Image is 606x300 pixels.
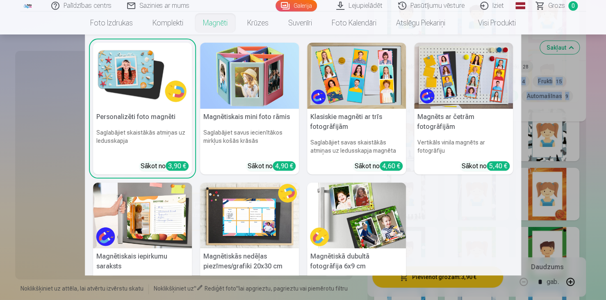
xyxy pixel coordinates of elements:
[200,183,299,249] img: Magnētiskās nedēļas piezīmes/grafiki 20x30 cm
[200,125,299,158] h6: Saglabājiet savus iecienītākos mirkļus košās krāsās
[380,161,403,171] div: 4,60 €
[273,161,296,171] div: 4,90 €
[143,11,193,34] a: Komplekti
[307,43,406,109] img: Klasiskie magnēti ar trīs fotogrāfijām
[141,161,189,171] div: Sākot no
[414,43,513,109] img: Magnēts ar četrām fotogrāfijām
[23,3,32,8] img: /fa1
[355,161,403,171] div: Sākot no
[414,43,513,174] a: Magnēts ar četrām fotogrāfijāmMagnēts ar četrām fotogrāfijāmVertikāls vinila magnēts ar fotogrāfi...
[307,183,406,249] img: Magnētiskā dubultā fotogrāfija 6x9 cm
[93,125,192,158] h6: Saglabājiet skaistākās atmiņas uz ledusskapja
[386,11,455,34] a: Atslēgu piekariņi
[414,109,513,135] h5: Magnēts ar četrām fotogrāfijām
[307,135,406,158] h6: Saglabājiet savas skaistākās atmiņas uz ledusskapja magnēta
[93,43,192,109] img: Personalizēti foto magnēti
[307,248,406,275] h5: Magnētiskā dubultā fotogrāfija 6x9 cm
[93,183,192,249] img: Magnētiskais iepirkumu saraksts
[166,161,189,171] div: 3,90 €
[93,248,192,275] h5: Magnētiskais iepirkumu saraksts
[307,43,406,174] a: Klasiskie magnēti ar trīs fotogrāfijāmKlasiskie magnēti ar trīs fotogrāfijāmSaglabājiet savas ska...
[93,109,192,125] h5: Personalizēti foto magnēti
[80,11,143,34] a: Foto izdrukas
[93,275,192,298] h6: Saglabājiet savu pārtikas preču sarakstu parocīgu un sakārtotu
[414,135,513,158] h6: Vertikāls vinila magnēts ar fotogrāfiju
[322,11,386,34] a: Foto kalendāri
[200,43,299,109] img: Magnētiskais mini foto rāmis
[307,109,406,135] h5: Klasiskie magnēti ar trīs fotogrāfijām
[200,248,299,275] h5: Magnētiskās nedēļas piezīmes/grafiki 20x30 cm
[200,275,299,298] h6: Organizējiet savu aktivitāšu grafiku
[568,1,578,11] span: 0
[548,1,565,11] span: Grozs
[200,43,299,174] a: Magnētiskais mini foto rāmisMagnētiskais mini foto rāmisSaglabājiet savus iecienītākos mirkļus ko...
[93,43,192,174] a: Personalizēti foto magnētiPersonalizēti foto magnētiSaglabājiet skaistākās atmiņas uz ledusskapja...
[200,109,299,125] h5: Magnētiskais mini foto rāmis
[237,11,278,34] a: Krūzes
[193,11,237,34] a: Magnēti
[307,275,406,298] h6: Izbaudiet divas dārgas atmiņas uz ledusskapja
[487,161,510,171] div: 5,40 €
[278,11,322,34] a: Suvenīri
[455,11,526,34] a: Visi produkti
[248,161,296,171] div: Sākot no
[462,161,510,171] div: Sākot no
